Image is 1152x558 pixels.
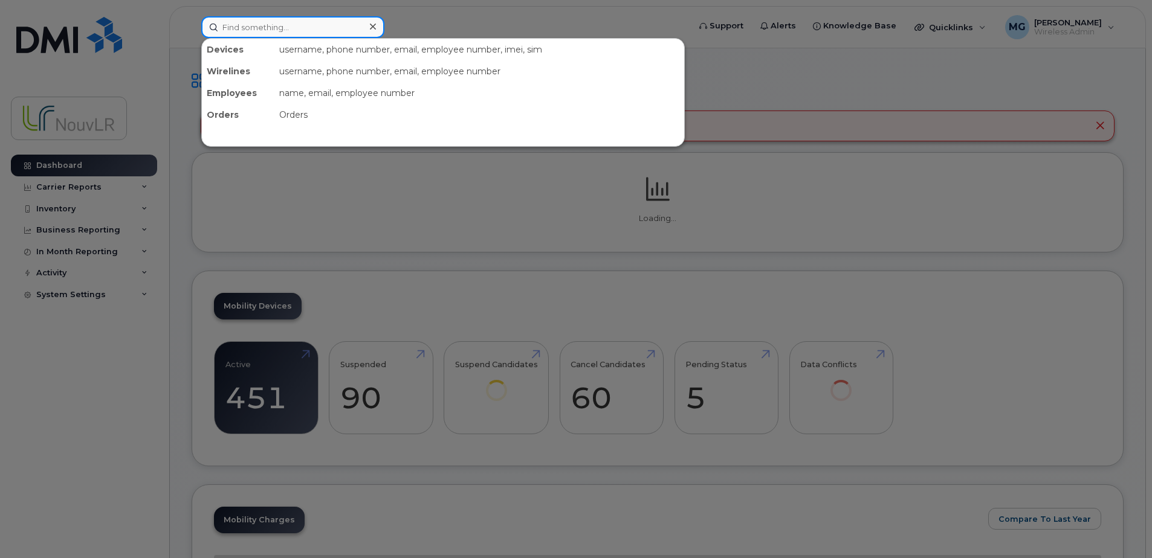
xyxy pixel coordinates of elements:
div: Orders [274,104,684,126]
div: Wirelines [202,60,274,82]
div: username, phone number, email, employee number [274,60,684,82]
div: name, email, employee number [274,82,684,104]
div: Employees [202,82,274,104]
div: Orders [202,104,274,126]
div: Devices [202,39,274,60]
div: username, phone number, email, employee number, imei, sim [274,39,684,60]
